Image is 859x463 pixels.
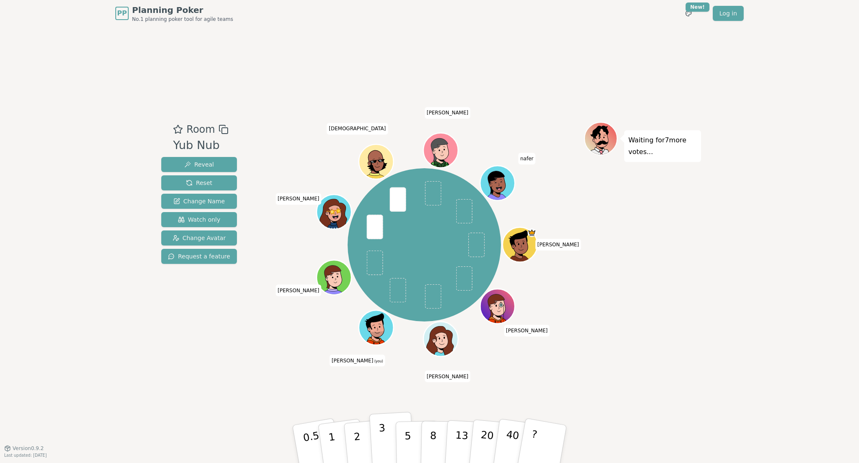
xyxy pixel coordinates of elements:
[178,215,221,224] span: Watch only
[161,157,237,172] button: Reveal
[115,4,233,23] a: PPPlanning PokerNo.1 planning poker tool for agile teams
[161,249,237,264] button: Request a feature
[360,311,393,344] button: Click to change your avatar
[132,16,233,23] span: No.1 planning poker tool for agile teams
[161,194,237,209] button: Change Name
[173,122,183,137] button: Add as favourite
[330,355,385,367] span: Click to change your name
[4,445,44,452] button: Version0.9.2
[186,122,215,137] span: Room
[168,252,230,261] span: Request a feature
[173,197,225,205] span: Change Name
[528,228,536,237] span: Jim is the host
[13,445,44,452] span: Version 0.9.2
[518,153,536,164] span: Click to change your name
[186,179,212,187] span: Reset
[161,175,237,190] button: Reset
[504,325,550,336] span: Click to change your name
[535,239,581,250] span: Click to change your name
[4,453,47,458] span: Last updated: [DATE]
[424,371,470,382] span: Click to change your name
[184,160,214,169] span: Reveal
[173,137,228,154] div: Yub Nub
[628,134,697,158] p: Waiting for 7 more votes...
[132,4,233,16] span: Planning Poker
[373,359,383,363] span: (you)
[161,212,237,227] button: Watch only
[424,107,470,119] span: Click to change your name
[686,3,709,12] div: New!
[713,6,744,21] a: Log in
[173,234,226,242] span: Change Avatar
[117,8,127,18] span: PP
[276,193,322,205] span: Click to change your name
[276,285,322,296] span: Click to change your name
[681,6,696,21] button: New!
[161,230,237,245] button: Change Avatar
[327,123,388,135] span: Click to change your name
